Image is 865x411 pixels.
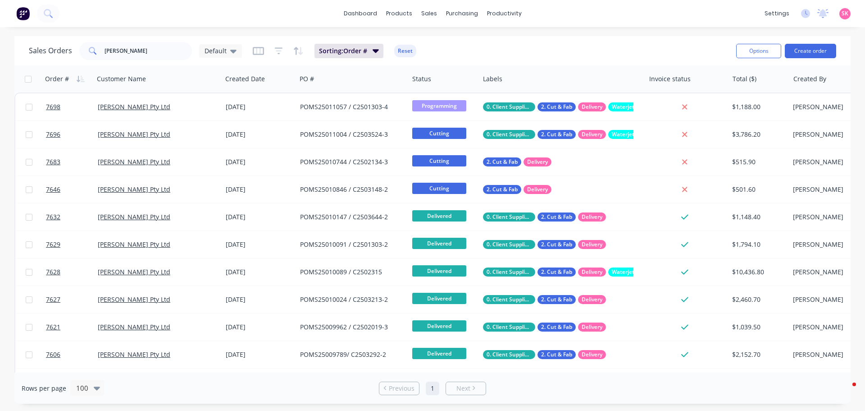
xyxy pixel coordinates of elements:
span: Delivered [412,265,466,277]
span: Delivery [582,212,602,222]
a: 7632 [46,203,98,231]
span: Delivery [582,240,602,249]
div: Status [412,74,431,83]
span: Delivery [582,323,602,332]
div: $10,436.80 [732,268,783,277]
span: SK [842,9,848,18]
a: 7628 [46,259,98,286]
button: Sorting:Order # [314,44,383,58]
div: $501.60 [732,185,783,194]
div: $2,460.70 [732,295,783,304]
span: 0. Client Supplied Material [487,323,532,332]
div: settings [760,7,794,20]
a: [PERSON_NAME] Pty Ltd [98,323,170,331]
span: 2. Cut & Fab [541,323,572,332]
div: Created Date [225,74,265,83]
a: 7646 [46,176,98,203]
a: 7621 [46,314,98,341]
button: 0. Client Supplied Material2. Cut & FabDelivery [483,350,606,359]
a: [PERSON_NAME] Pty Ltd [98,102,170,111]
span: 0. Client Supplied Material [487,102,532,111]
a: Previous page [379,384,419,393]
span: 7628 [46,268,60,277]
div: [DATE] [226,130,293,139]
span: Delivery [582,102,602,111]
div: Created By [793,74,826,83]
a: Next page [446,384,486,393]
a: [PERSON_NAME] Pty Ltd [98,185,170,194]
div: [DATE] [226,102,293,111]
div: POMS25010744 / C2502134-3 [300,157,400,166]
div: POMS25010147 / C2503644-2 [300,212,400,222]
span: Delivered [412,293,466,304]
span: Sorting: Order # [319,46,367,55]
span: 7683 [46,157,60,166]
div: POMS25009962 / C2502019-3 [300,323,400,332]
span: Cutting [412,155,466,166]
a: 7683 [46,148,98,175]
div: [DATE] [226,350,293,359]
div: POMS25010846 / C2503148-2 [300,185,400,194]
div: products [382,7,417,20]
span: Waterjet [612,130,634,139]
span: 7646 [46,185,60,194]
span: Delivery [582,268,602,277]
div: POMS25010091 / C2501303-2 [300,240,400,249]
a: [PERSON_NAME] Pty Ltd [98,157,170,166]
button: Reset [394,45,416,57]
div: $3,786.20 [732,130,783,139]
a: [PERSON_NAME] Pty Ltd [98,212,170,221]
span: Previous [389,384,414,393]
a: 7698 [46,93,98,120]
span: 0. Client Supplied Material [487,268,532,277]
input: Search... [105,42,192,60]
div: POMS25010024 / C2503213-2 [300,295,400,304]
span: 2. Cut & Fab [541,212,572,222]
button: 2. Cut & FabDelivery [483,185,551,194]
span: Waterjet [612,268,634,277]
div: POMS25009789/ C2503292-2 [300,350,400,359]
span: 7606 [46,350,60,359]
span: Delivered [412,238,466,249]
button: 2. Cut & FabDelivery [483,157,551,166]
button: 0. Client Supplied Material2. Cut & FabDeliveryWaterjet [483,268,638,277]
div: Labels [483,74,502,83]
span: 7696 [46,130,60,139]
span: 0. Client Supplied Material [487,240,532,249]
a: [PERSON_NAME] Pty Ltd [98,130,170,139]
span: 7698 [46,102,60,111]
div: Total ($) [733,74,756,83]
span: 2. Cut & Fab [541,240,572,249]
span: Waterjet [612,102,634,111]
div: purchasing [442,7,483,20]
span: 0. Client Supplied Material [487,295,532,304]
a: 7598 [46,369,98,396]
span: 2. Cut & Fab [541,350,572,359]
span: 2. Cut & Fab [487,157,518,166]
span: Cutting [412,183,466,194]
span: Next [456,384,470,393]
img: Factory [16,7,30,20]
span: Delivery [582,350,602,359]
button: 0. Client Supplied Material2. Cut & FabDelivery [483,295,606,304]
button: Create order [785,44,836,58]
a: [PERSON_NAME] Pty Ltd [98,295,170,304]
div: [DATE] [226,268,293,277]
div: [DATE] [226,323,293,332]
span: Cutting [412,128,466,139]
span: 7621 [46,323,60,332]
span: Delivery [527,185,548,194]
button: 0. Client Supplied Material2. Cut & FabDelivery [483,212,606,222]
span: Delivery [582,295,602,304]
div: [DATE] [226,157,293,166]
h1: Sales Orders [29,46,72,55]
span: Delivered [412,320,466,332]
div: Invoice status [649,74,691,83]
div: $2,152.70 [732,350,783,359]
div: Customer Name [97,74,146,83]
span: Programming [412,100,466,111]
div: $1,148.40 [732,212,783,222]
a: Page 1 is your current page [426,382,439,395]
button: Options [736,44,781,58]
a: 7629 [46,231,98,258]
